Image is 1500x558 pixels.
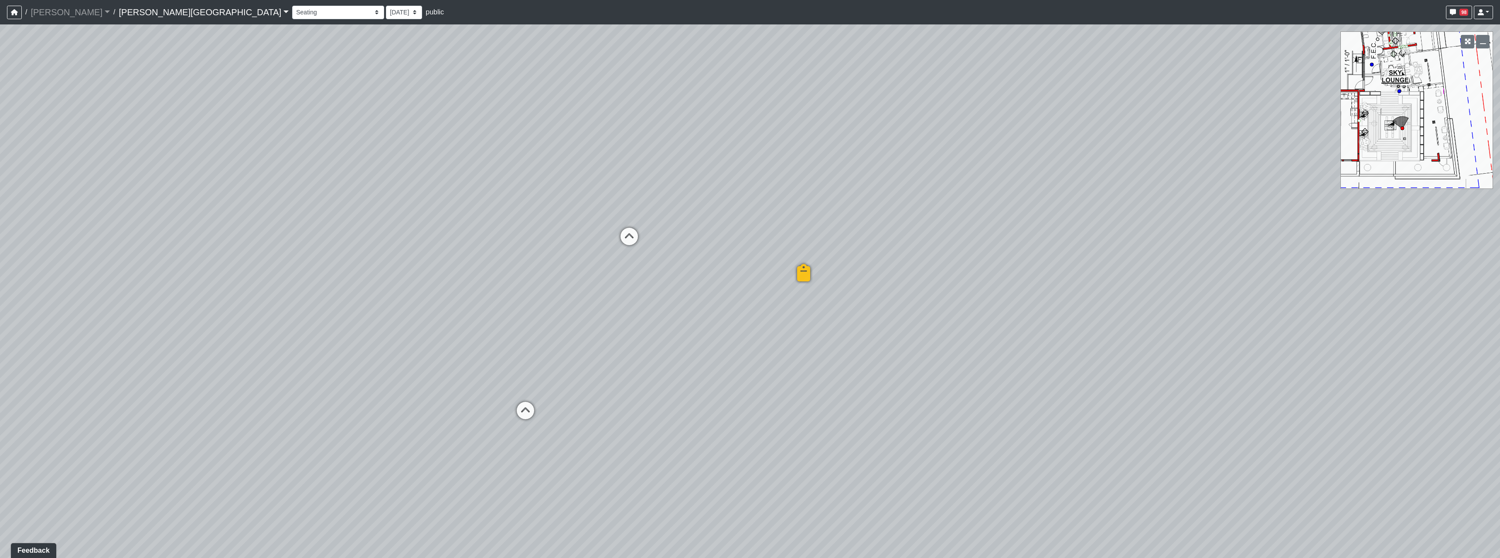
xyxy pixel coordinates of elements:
span: / [110,3,119,21]
a: [PERSON_NAME] [31,3,110,21]
a: [PERSON_NAME][GEOGRAPHIC_DATA] [119,3,289,21]
iframe: Ybug feedback widget [7,541,58,558]
button: 98 [1446,6,1472,19]
span: 98 [1459,9,1468,16]
span: / [22,3,31,21]
span: public [426,8,444,16]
